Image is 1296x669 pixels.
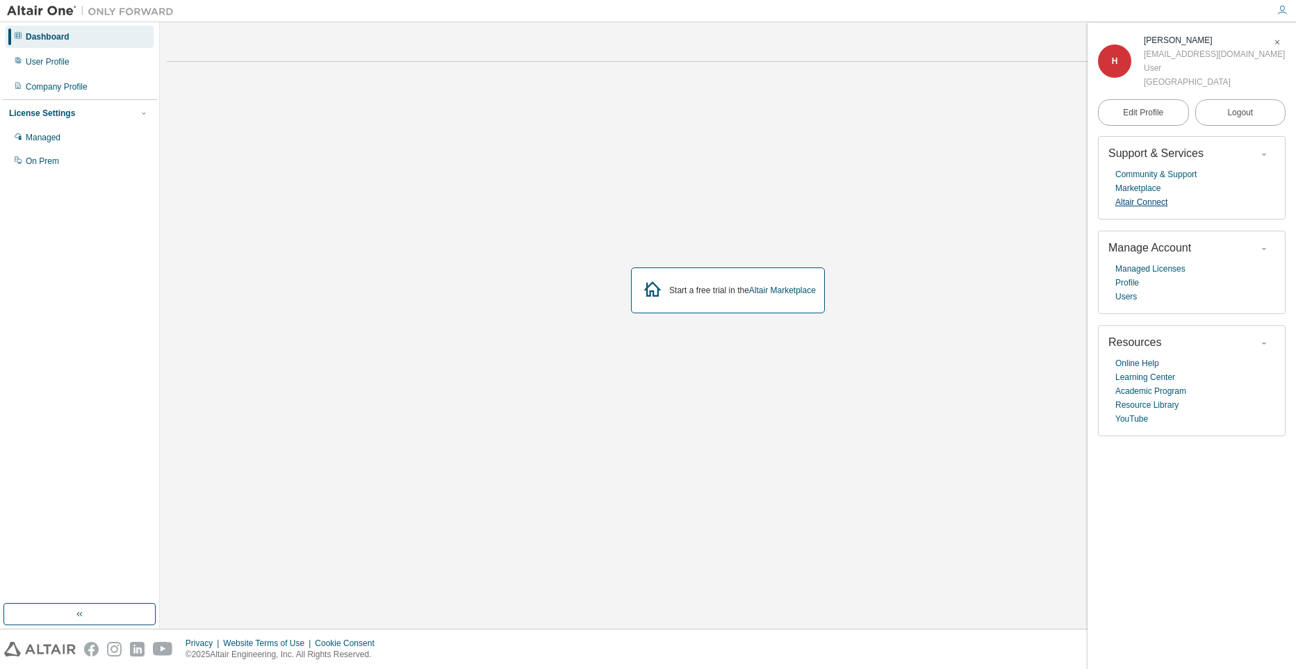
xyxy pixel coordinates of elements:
img: linkedin.svg [130,642,145,656]
div: Dashboard [26,31,69,42]
a: Altair Marketplace [749,286,816,295]
img: altair_logo.svg [4,642,76,656]
div: Cookie Consent [315,638,382,649]
span: H [1112,56,1118,66]
img: facebook.svg [84,642,99,656]
a: Resource Library [1115,398,1179,412]
a: Community & Support [1115,167,1197,181]
span: Manage Account [1108,242,1191,254]
div: Company Profile [26,81,88,92]
div: Hao Zhou [1144,33,1285,47]
a: Managed Licenses [1115,262,1186,276]
div: [EMAIL_ADDRESS][DOMAIN_NAME] [1144,47,1285,61]
a: YouTube [1115,412,1148,426]
span: Logout [1227,106,1253,119]
span: Support & Services [1108,147,1204,159]
div: Start a free trial in the [669,285,816,296]
img: instagram.svg [107,642,122,656]
span: Edit Profile [1123,107,1163,118]
a: Academic Program [1115,384,1186,398]
button: Logout [1195,99,1286,126]
div: License Settings [9,108,75,119]
a: Users [1115,290,1137,304]
a: Learning Center [1115,370,1175,384]
div: User Profile [26,56,69,67]
div: [GEOGRAPHIC_DATA] [1144,75,1285,89]
div: User [1144,61,1285,75]
div: Website Terms of Use [223,638,315,649]
a: Profile [1115,276,1139,290]
div: On Prem [26,156,59,167]
span: Resources [1108,336,1161,348]
a: Online Help [1115,356,1159,370]
div: Privacy [186,638,223,649]
a: Marketplace [1115,181,1160,195]
p: © 2025 Altair Engineering, Inc. All Rights Reserved. [186,649,383,661]
img: youtube.svg [153,642,173,656]
a: Edit Profile [1098,99,1189,126]
a: Altair Connect [1115,195,1167,209]
img: Altair One [7,4,181,18]
div: Managed [26,132,60,143]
